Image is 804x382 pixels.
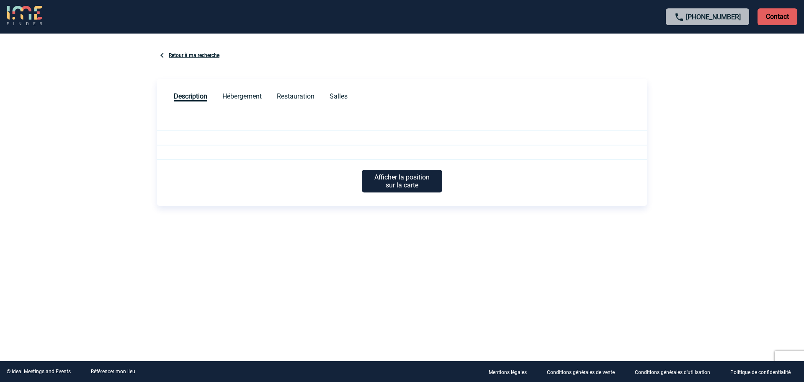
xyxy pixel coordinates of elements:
[277,92,314,100] span: Restauration
[489,369,527,375] p: Mentions légales
[730,369,791,375] p: Politique de confidentialité
[540,368,628,376] a: Conditions générales de vente
[91,369,135,374] a: Référencer mon lieu
[482,368,540,376] a: Mentions légales
[724,368,804,376] a: Politique de confidentialité
[758,8,797,25] p: Contact
[635,369,710,375] p: Conditions générales d'utilisation
[174,92,207,101] span: Description
[222,92,262,100] span: Hébergement
[547,369,615,375] p: Conditions générales de vente
[674,12,684,22] img: call-24-px.png
[330,92,348,100] span: Salles
[628,368,724,376] a: Conditions générales d'utilisation
[7,369,71,374] div: © Ideal Meetings and Events
[169,52,219,58] a: Retour à ma recherche
[686,13,741,21] a: [PHONE_NUMBER]
[362,170,442,192] p: Afficher la position sur la carte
